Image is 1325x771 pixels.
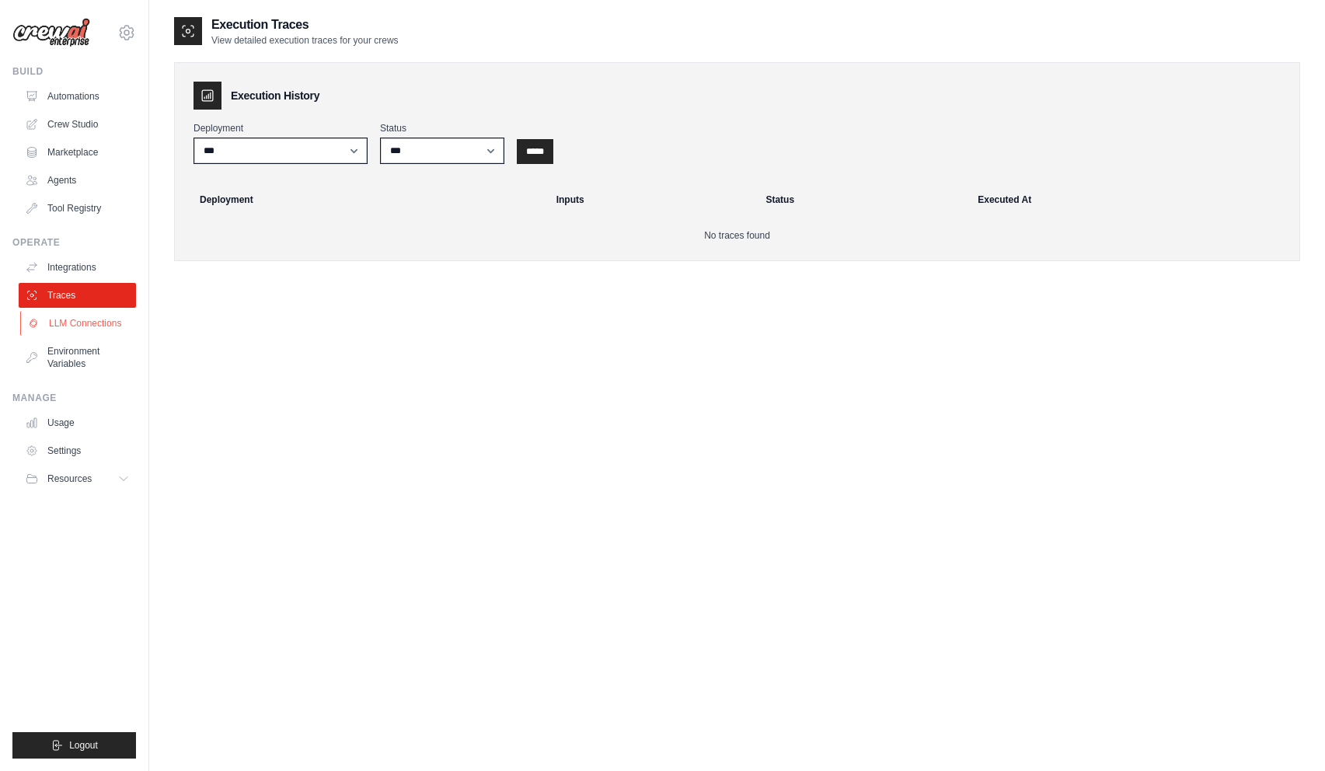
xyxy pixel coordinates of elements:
button: Resources [19,466,136,491]
label: Deployment [194,122,368,134]
a: Environment Variables [19,339,136,376]
label: Status [380,122,504,134]
h3: Execution History [231,88,319,103]
a: Crew Studio [19,112,136,137]
div: Build [12,65,136,78]
img: Logo [12,18,90,47]
span: Logout [69,739,98,752]
button: Logout [12,732,136,759]
span: Resources [47,473,92,485]
a: Tool Registry [19,196,136,221]
p: View detailed execution traces for your crews [211,34,399,47]
p: No traces found [194,229,1281,242]
th: Executed At [968,183,1293,217]
th: Deployment [181,183,547,217]
a: Automations [19,84,136,109]
a: Settings [19,438,136,463]
div: Operate [12,236,136,249]
a: Usage [19,410,136,435]
a: Integrations [19,255,136,280]
th: Inputs [547,183,757,217]
iframe: Chat Widget [1247,696,1325,771]
a: LLM Connections [20,311,138,336]
div: Manage [12,392,136,404]
th: Status [756,183,968,217]
a: Marketplace [19,140,136,165]
a: Traces [19,283,136,308]
a: Agents [19,168,136,193]
h2: Execution Traces [211,16,399,34]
